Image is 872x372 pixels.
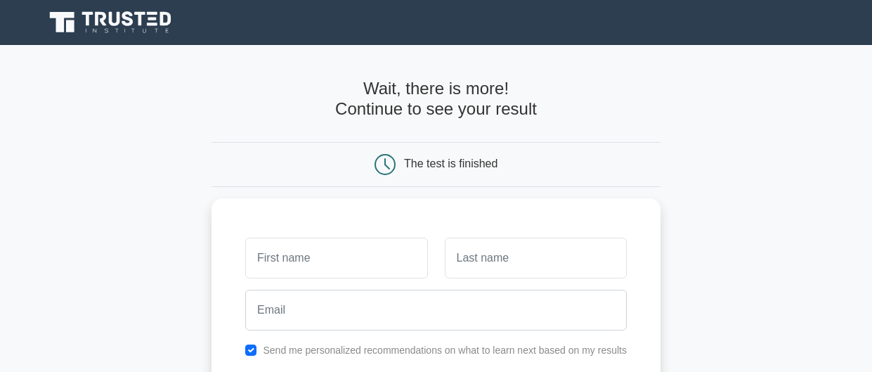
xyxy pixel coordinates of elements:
input: First name [245,238,427,278]
input: Last name [445,238,627,278]
input: Email [245,290,627,331]
label: Send me personalized recommendations on what to learn next based on my results [263,345,627,356]
div: The test is finished [404,158,497,169]
h4: Wait, there is more! Continue to see your result [212,79,660,120]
